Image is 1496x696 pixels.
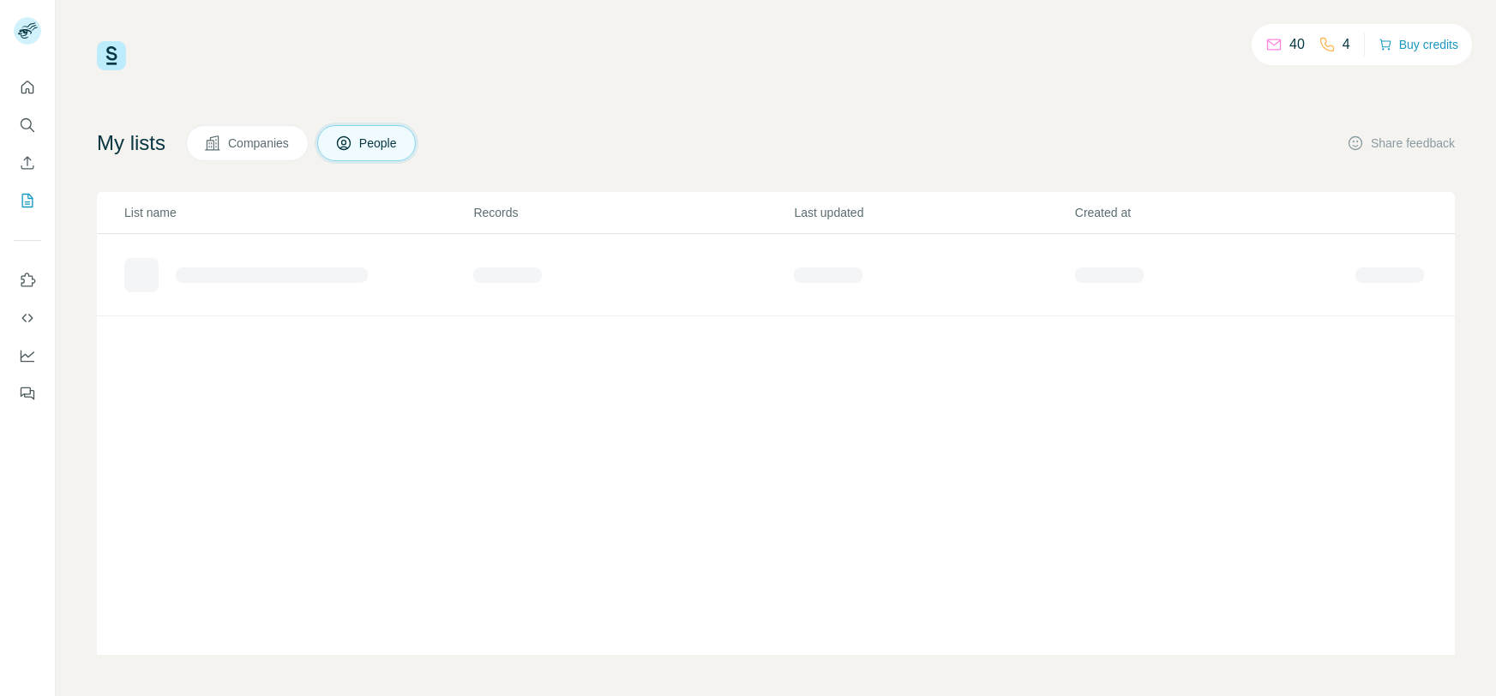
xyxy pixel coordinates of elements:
[14,147,41,178] button: Enrich CSV
[1379,33,1458,57] button: Buy credits
[14,303,41,333] button: Use Surfe API
[14,340,41,371] button: Dashboard
[97,41,126,70] img: Surfe Logo
[1289,34,1305,55] p: 40
[14,378,41,409] button: Feedback
[14,265,41,296] button: Use Surfe on LinkedIn
[1343,34,1350,55] p: 4
[473,204,792,221] p: Records
[14,185,41,216] button: My lists
[14,72,41,103] button: Quick start
[228,135,291,152] span: Companies
[1347,135,1455,152] button: Share feedback
[14,110,41,141] button: Search
[794,204,1072,221] p: Last updated
[97,129,165,157] h4: My lists
[359,135,399,152] span: People
[1075,204,1354,221] p: Created at
[124,204,472,221] p: List name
